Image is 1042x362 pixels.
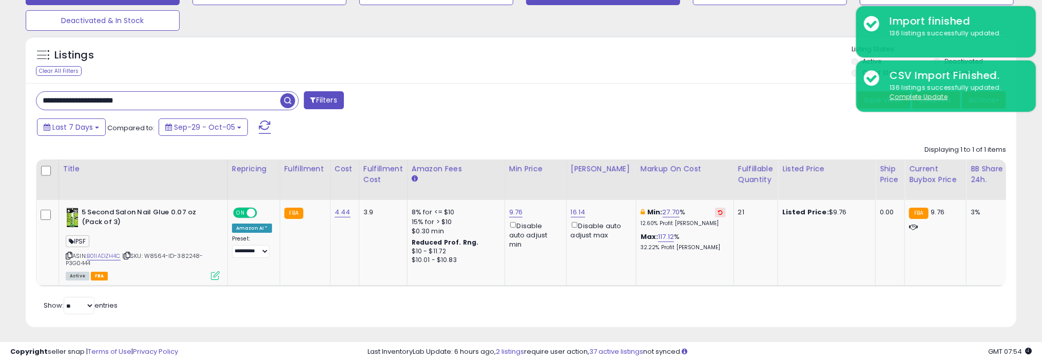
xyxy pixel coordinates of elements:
th: The percentage added to the cost of goods (COGS) that forms the calculator for Min & Max prices. [636,159,734,200]
div: Ship Price [880,164,900,185]
b: 5 Second Salon Nail Glue 0.07 oz (Pack of 3) [82,208,206,229]
div: Amazon Fees [412,164,500,174]
span: Compared to: [107,123,155,133]
div: Min Price [509,164,562,174]
small: FBA [909,208,928,219]
b: Min: [647,207,663,217]
div: % [641,232,726,251]
div: 136 listings successfully updated. [882,29,1028,38]
b: Reduced Prof. Rng. [412,238,479,247]
span: 9.76 [931,207,945,217]
div: seller snap | | [10,347,178,357]
div: $10.01 - $10.83 [412,256,497,265]
div: $10 - $11.72 [412,247,497,256]
a: B01IADZH4C [87,252,121,260]
a: 4.44 [335,207,351,217]
a: 16.14 [571,207,586,217]
div: CSV Import Finished. [882,68,1028,83]
div: $9.76 [782,208,867,217]
span: Sep-29 - Oct-05 [174,122,235,132]
span: All listings currently available for purchase on Amazon [66,272,89,280]
div: % [641,208,726,227]
b: Max: [641,232,659,242]
div: 8% for <= $10 [412,208,497,217]
a: 117.12 [658,232,674,242]
small: FBA [284,208,303,219]
div: Repricing [232,164,276,174]
div: Fulfillment Cost [363,164,403,185]
div: $0.30 min [412,227,497,236]
div: ASIN: [66,208,220,279]
img: 419Q1gXcXUL._SL40_.jpg [66,208,79,228]
div: Disable auto adjust min [509,220,558,249]
a: 9.76 [509,207,523,217]
div: 136 listings successfully updated. [882,83,1028,102]
span: Show: entries [44,300,118,310]
a: 27.70 [663,207,680,217]
button: Deactivated & In Stock [26,10,180,31]
strong: Copyright [10,347,48,356]
h5: Listings [54,48,94,63]
div: Preset: [232,235,272,258]
div: Title [63,164,223,174]
div: BB Share 24h. [971,164,1008,185]
span: FBA [91,272,108,280]
div: Amazon AI * [232,224,272,233]
div: Import finished [882,14,1028,29]
u: Complete Update [890,92,948,101]
div: Last InventoryLab Update: 6 hours ago, require user action, not synced. [368,347,1032,357]
span: | SKU: W8564-ID-382248-P3G0444 [66,252,203,267]
span: OFF [256,209,272,217]
button: Last 7 Days [37,118,106,136]
p: 32.22% Profit [PERSON_NAME] [641,244,726,251]
button: Filters [304,91,344,109]
a: 2 listings [496,347,525,356]
span: IPSF [66,235,89,247]
span: ON [234,209,247,217]
div: 15% for > $10 [412,217,497,227]
p: 12.60% Profit [PERSON_NAME] [641,220,726,227]
div: Markup on Cost [641,164,729,174]
div: Current Buybox Price [909,164,962,185]
div: 0.00 [880,208,897,217]
a: 37 active listings [590,347,644,356]
a: Terms of Use [88,347,131,356]
div: Clear All Filters [36,66,82,76]
div: Listed Price [782,164,871,174]
p: Listing States: [852,45,1016,54]
span: Last 7 Days [52,122,93,132]
small: Amazon Fees. [412,174,418,184]
div: [PERSON_NAME] [571,164,632,174]
span: 2025-10-13 07:54 GMT [988,347,1032,356]
button: Sep-29 - Oct-05 [159,118,248,136]
div: Fulfillment [284,164,326,174]
div: Cost [335,164,355,174]
div: Fulfillable Quantity [738,164,774,185]
div: Disable auto adjust max [571,220,628,240]
div: 3% [971,208,1005,217]
div: Displaying 1 to 1 of 1 items [924,145,1006,155]
div: 3.9 [363,208,399,217]
div: 21 [738,208,770,217]
b: Listed Price: [782,207,829,217]
a: Privacy Policy [133,347,178,356]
